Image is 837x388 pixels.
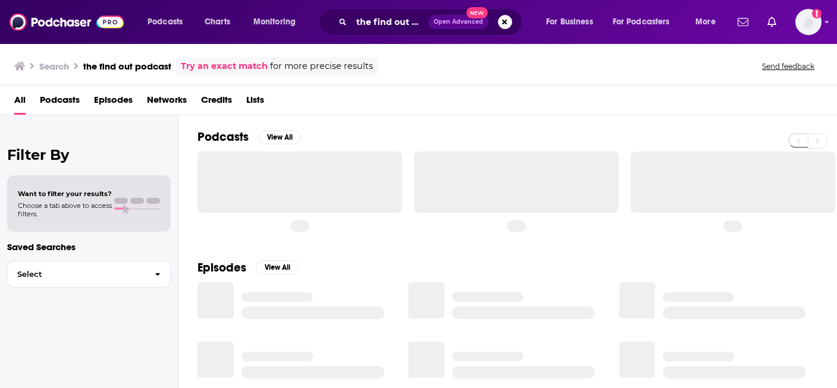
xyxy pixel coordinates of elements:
button: open menu [245,12,311,31]
span: Podcasts [148,14,183,30]
button: Open AdvancedNew [428,15,488,29]
h3: the find out podcast [83,61,171,72]
a: Podcasts [40,90,80,115]
input: Search podcasts, credits, & more... [352,12,428,31]
button: View All [258,130,301,144]
span: For Business [546,14,593,30]
span: Choose a tab above to access filters. [18,201,112,218]
a: All [14,90,26,115]
a: EpisodesView All [198,260,299,275]
a: Networks [147,90,187,115]
button: Select [7,261,171,288]
span: Open Advanced [434,19,483,25]
h2: Episodes [198,260,246,275]
span: Select [8,270,145,278]
button: View All [256,260,299,275]
button: open menu [538,12,608,31]
a: Show notifications dropdown [763,12,781,32]
a: Credits [201,90,232,115]
a: Episodes [94,90,133,115]
h2: Podcasts [198,130,249,144]
button: open menu [687,12,731,31]
h3: Search [39,61,69,72]
svg: Add a profile image [812,9,822,18]
button: Send feedback [758,61,818,71]
p: Saved Searches [7,241,171,253]
a: Charts [197,12,237,31]
span: for more precise results [270,59,373,73]
button: Show profile menu [795,9,822,35]
button: open menu [139,12,198,31]
span: For Podcasters [613,14,670,30]
span: New [466,7,488,18]
span: More [695,14,716,30]
button: open menu [605,12,687,31]
div: Search podcasts, credits, & more... [330,8,534,36]
a: Lists [246,90,264,115]
img: Podchaser - Follow, Share and Rate Podcasts [10,11,124,33]
a: Show notifications dropdown [733,12,753,32]
span: Charts [205,14,230,30]
span: Want to filter your results? [18,190,112,198]
span: Monitoring [253,14,296,30]
img: User Profile [795,9,822,35]
span: Logged in as jerryparshall [795,9,822,35]
a: Try an exact match [181,59,268,73]
a: PodcastsView All [198,130,301,144]
h2: Filter By [7,146,171,163]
